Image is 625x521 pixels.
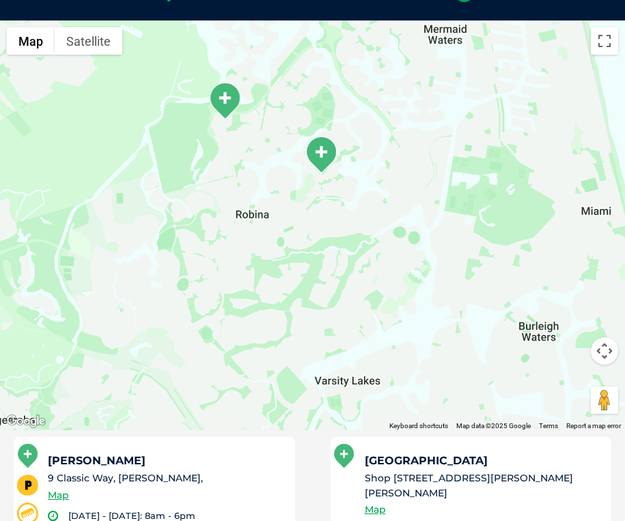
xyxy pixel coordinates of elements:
span: Map data ©2025 Google [456,422,531,430]
button: Keyboard shortcuts [389,421,448,431]
div: Robina Village [304,136,338,173]
h5: [GEOGRAPHIC_DATA] [365,455,600,466]
a: Report a map error [566,422,621,430]
li: 9 Classic Way, [PERSON_NAME], [48,471,283,485]
img: Google [3,412,48,430]
button: Show street map [7,27,55,55]
button: Show satellite imagery [55,27,122,55]
button: Toggle fullscreen view [591,27,618,55]
h5: [PERSON_NAME] [48,455,283,466]
button: Map camera controls [591,337,618,365]
div: Robina [208,82,242,119]
a: Map [365,502,386,518]
a: Click to see this area on Google Maps [3,412,48,430]
li: Shop [STREET_ADDRESS][PERSON_NAME][PERSON_NAME] [365,471,600,501]
button: Drag Pegman onto the map to open Street View [591,386,618,414]
a: Map [48,488,69,503]
a: Terms (opens in new tab) [539,422,558,430]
